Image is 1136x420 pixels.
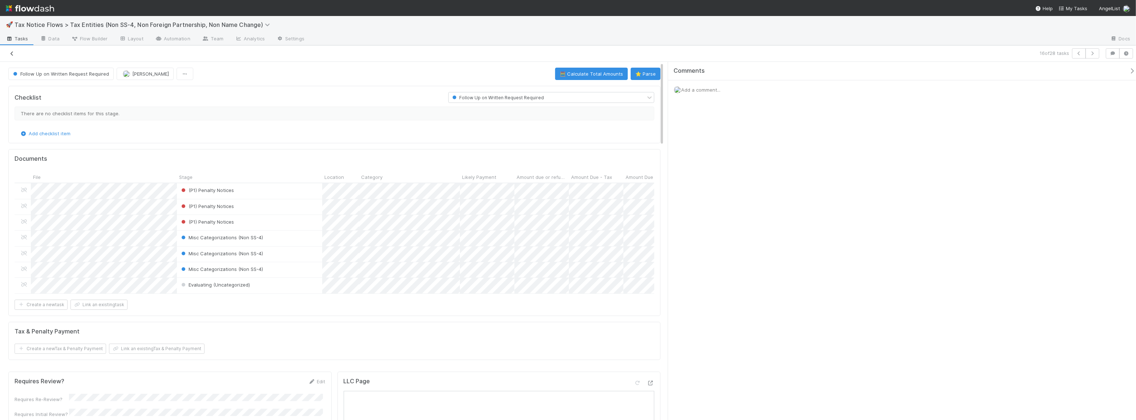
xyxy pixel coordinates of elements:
[70,300,128,310] button: Link an existingtask
[15,300,68,310] button: Create a newtask
[132,71,169,77] span: [PERSON_NAME]
[180,281,250,288] div: Evaluating (Uncategorized)
[1099,5,1120,11] span: AngelList
[149,33,196,45] a: Automation
[361,173,383,181] span: Category
[1123,5,1130,12] img: avatar_85833754-9fc2-4f19-a44b-7938606ee299.png
[15,107,654,120] div: There are no checklist items for this stage.
[674,86,681,93] img: avatar_85833754-9fc2-4f19-a44b-7938606ee299.png
[1040,49,1069,57] span: 16 of 28 tasks
[179,173,193,181] span: Stage
[196,33,229,45] a: Team
[626,173,676,181] span: Amount Due - Penalties & Interest
[15,155,47,163] h5: Documents
[6,21,13,28] span: 🚀
[180,251,263,256] span: Misc Categorizations (Non SS-4)
[180,203,234,209] span: (P1) Penalty Notices
[229,33,271,45] a: Analytics
[180,219,234,225] span: (P1) Penalty Notices
[308,379,326,384] a: Edit
[451,95,544,100] span: Follow Up on Written Request Required
[71,35,108,42] span: Flow Builder
[113,33,149,45] a: Layout
[15,378,64,385] h5: Requires Review?
[12,71,109,77] span: Follow Up on Written Request Required
[180,203,234,210] div: (P1) Penalty Notices
[324,173,344,181] span: Location
[8,68,114,80] button: Follow Up on Written Request Required
[1059,5,1087,11] span: My Tasks
[180,234,263,241] div: Misc Categorizations (Non SS-4)
[20,131,70,136] a: Add checklist item
[571,173,612,181] span: Amount Due - Tax
[109,344,205,354] button: Link an existingTax & Penalty Payment
[1059,5,1087,12] a: My Tasks
[65,33,113,45] a: Flow Builder
[33,173,41,181] span: File
[674,67,705,75] span: Comments
[180,266,263,272] span: Misc Categorizations (Non SS-4)
[180,265,263,273] div: Misc Categorizations (Non SS-4)
[180,187,234,194] div: (P1) Penalty Notices
[180,218,234,225] div: (P1) Penalty Notices
[180,187,234,193] span: (P1) Penalty Notices
[555,68,628,80] button: 🧮 Calculate Total Amounts
[6,2,54,15] img: logo-inverted-e16ddd16eac7371096b0.svg
[34,33,65,45] a: Data
[180,282,250,288] span: Evaluating (Uncategorized)
[344,378,370,385] h5: LLC Page
[15,328,80,335] h5: Tax & Penalty Payment
[1035,5,1053,12] div: Help
[180,250,263,257] div: Misc Categorizations (Non SS-4)
[681,87,720,93] span: Add a comment...
[631,68,660,80] button: ⭐ Parse
[462,173,496,181] span: Likely Payment
[15,21,274,28] span: Tax Notice Flows > Tax Entities (Non SS-4, Non Foreign Partnership, Non Name Change)
[15,396,69,403] div: Requires Re-Review?
[1104,33,1136,45] a: Docs
[117,68,174,80] button: [PERSON_NAME]
[180,235,263,240] span: Misc Categorizations (Non SS-4)
[6,35,28,42] span: Tasks
[15,94,41,101] h5: Checklist
[271,33,310,45] a: Settings
[15,344,106,354] button: Create a newTax & Penalty Payment
[123,70,130,77] img: avatar_cc3a00d7-dd5c-4a2f-8d58-dd6545b20c0d.png
[15,411,69,418] div: Requires Initial Review?
[517,173,567,181] span: Amount due or refunded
